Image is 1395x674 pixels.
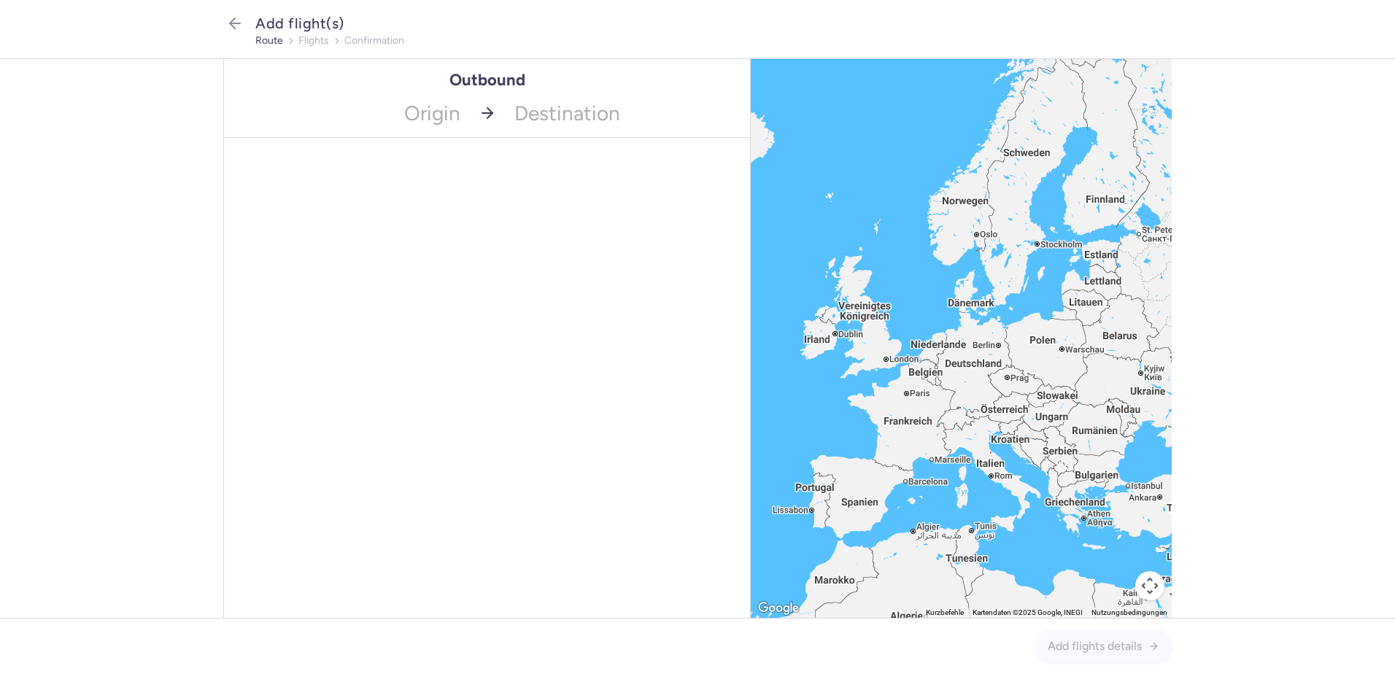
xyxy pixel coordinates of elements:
button: route [255,35,283,47]
a: Dieses Gebiet in Google Maps öffnen (in neuem Fenster) [754,603,803,613]
h1: Outbound [449,71,525,89]
button: flights [298,35,329,47]
span: Destination [506,89,751,137]
span: Origin [224,89,469,137]
button: Kamerasteuerung für die Karte [1135,571,1164,600]
button: confirmation [344,35,404,47]
button: Add flights details [1035,630,1172,662]
span: Kartendaten ©2025 Google, INEGI [973,608,1083,616]
a: Nutzungsbedingungen [1091,608,1167,616]
span: Add flight(s) [255,15,344,32]
button: Kurzbefehle [926,608,964,618]
img: Google [754,599,803,618]
span: Add flights details [1048,640,1142,653]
